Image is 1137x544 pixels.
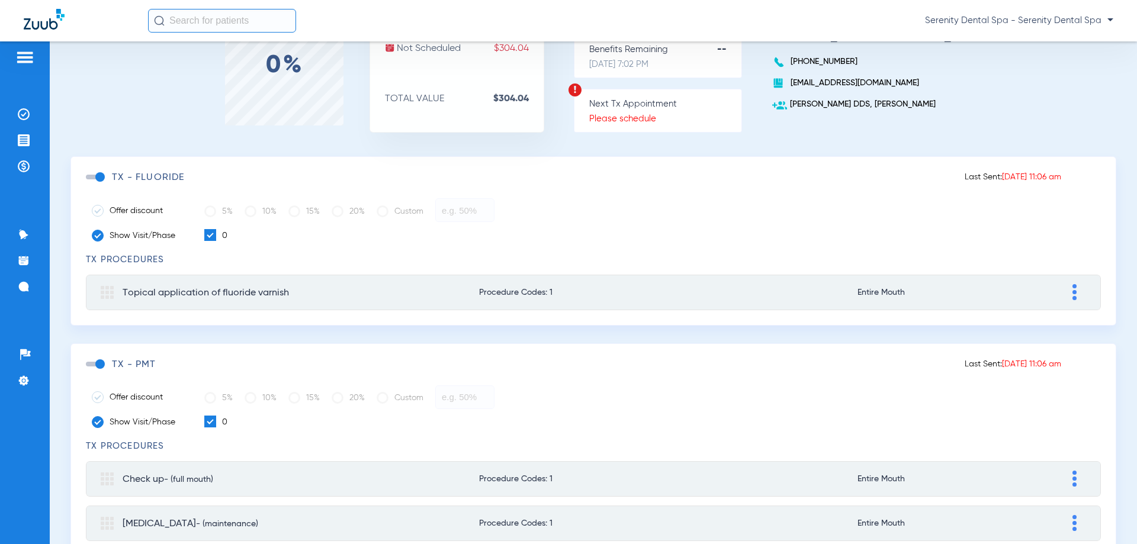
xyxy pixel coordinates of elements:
img: voice-call-b.svg [772,56,788,69]
img: group-dot-blue.svg [1072,515,1077,531]
img: Zuub Logo [24,9,65,30]
label: 20% [332,199,365,223]
label: 5% [204,386,233,410]
img: hamburger-icon [15,50,34,65]
p: Next Tx Appointment [589,98,741,110]
strong: $304.04 [493,93,544,105]
img: warning.svg [568,83,582,97]
span: Entire Mouth [857,475,984,483]
img: group.svg [101,286,114,299]
label: 15% [288,386,320,410]
label: 15% [288,199,320,223]
h3: TX - fluoride [112,172,185,184]
img: Search Icon [154,15,165,26]
p: [PERSON_NAME] DDS, [PERSON_NAME] [772,98,993,110]
p: TOTAL VALUE [385,93,544,105]
p: [EMAIL_ADDRESS][DOMAIN_NAME] [772,77,993,89]
span: Topical application of fluoride varnish [123,288,289,298]
h3: TX - pmt [112,359,156,371]
label: 5% [204,199,233,223]
p: Benefits Remaining [589,44,741,56]
span: Procedure Codes: 1 [479,288,773,297]
mat-expansion-panel-header: [MEDICAL_DATA]- (maintenance)Procedure Codes: 1Entire Mouth [86,506,1101,541]
img: group-dot-blue.svg [1072,471,1077,487]
label: Custom [377,199,423,223]
span: Procedure Codes: 1 [479,519,773,527]
mat-expansion-panel-header: Check up- (full mouth)Procedure Codes: 1Entire Mouth [86,461,1101,497]
label: Offer discount [92,391,187,403]
label: 0% [266,60,303,72]
img: not-scheduled.svg [385,43,395,53]
strong: -- [717,44,741,56]
p: [PHONE_NUMBER] [772,56,993,67]
img: group-dot-blue.svg [1072,284,1077,300]
label: Custom [377,386,423,410]
p: Not Scheduled [385,43,544,54]
img: group.svg [101,517,114,530]
img: book.svg [772,77,784,89]
label: 10% [245,199,277,223]
input: Search for patients [148,9,296,33]
label: 10% [245,386,277,410]
span: - (full mouth) [164,475,213,484]
label: 0 [204,416,227,429]
img: add-user.svg [772,98,787,113]
img: group.svg [101,472,114,485]
span: Procedure Codes: 1 [479,475,773,483]
p: [DATE] 7:02 PM [589,59,741,70]
span: - (maintenance) [196,520,258,528]
label: 20% [332,386,365,410]
label: Show Visit/Phase [92,416,187,428]
input: e.g. 50% [435,385,494,409]
label: Offer discount [92,205,187,217]
p: Last Sent: [965,358,1061,370]
input: e.g. 50% [435,198,494,222]
p: Please schedule [589,113,741,125]
span: Check up [123,475,213,484]
mat-expansion-panel-header: Topical application of fluoride varnishProcedure Codes: 1Entire Mouth [86,275,1101,310]
p: Last Sent: [965,171,1061,183]
h3: TX Procedures [86,254,1101,266]
span: [DATE] 11:06 am [1002,360,1061,368]
iframe: Chat Widget [1078,487,1137,544]
span: $304.04 [494,43,544,54]
h3: TX Procedures [86,440,1101,452]
label: 0 [204,229,227,242]
span: Entire Mouth [857,288,984,297]
span: [MEDICAL_DATA] [123,519,258,529]
span: [DATE] 11:06 am [1002,173,1061,181]
label: Show Visit/Phase [92,230,187,242]
span: Serenity Dental Spa - Serenity Dental Spa [925,15,1113,27]
span: Entire Mouth [857,519,984,527]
